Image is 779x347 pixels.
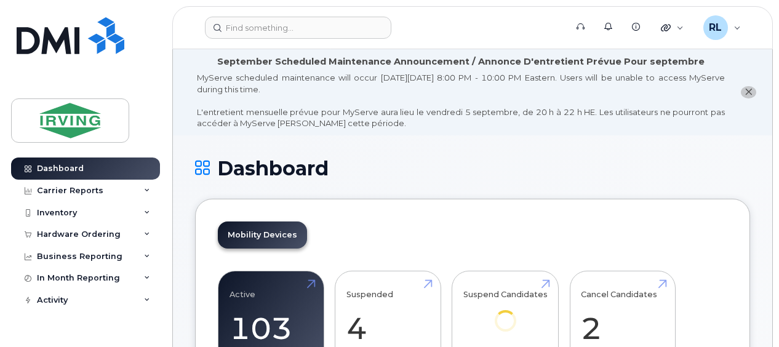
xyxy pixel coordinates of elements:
h1: Dashboard [195,158,750,179]
div: September Scheduled Maintenance Announcement / Annonce D'entretient Prévue Pour septembre [217,55,705,68]
div: MyServe scheduled maintenance will occur [DATE][DATE] 8:00 PM - 10:00 PM Eastern. Users will be u... [197,72,725,129]
a: Mobility Devices [218,221,307,249]
button: close notification [741,86,756,99]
